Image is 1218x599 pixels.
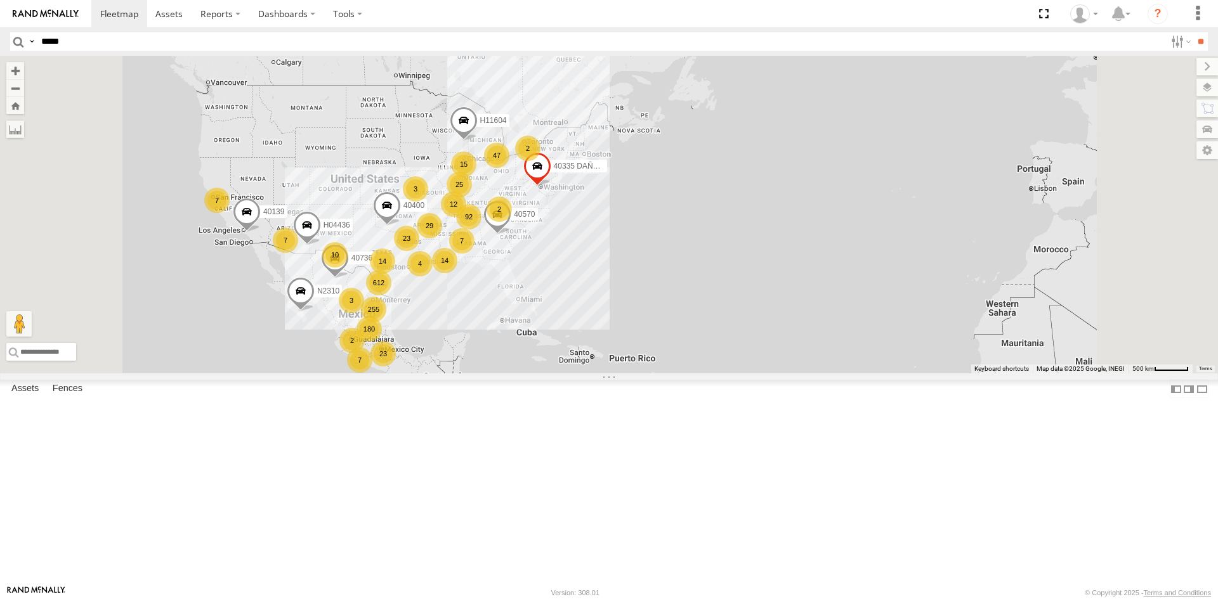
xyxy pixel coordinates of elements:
a: Terms and Conditions [1144,589,1211,596]
span: 40139 [263,207,284,216]
label: Hide Summary Table [1196,380,1208,398]
div: Carlos Ortiz [1066,4,1103,23]
div: 2 [339,328,365,353]
span: Map data ©2025 Google, INEGI [1037,365,1125,372]
label: Search Filter Options [1166,32,1193,51]
label: Dock Summary Table to the Left [1170,380,1182,398]
span: 40736 [351,254,372,262]
div: 7 [204,188,230,213]
button: Map Scale: 500 km per 51 pixels [1129,364,1193,373]
label: Assets [5,380,45,398]
button: Drag Pegman onto the map to open Street View [6,311,32,337]
span: 40400 [403,201,424,210]
div: 612 [366,270,391,295]
div: 2 [515,136,540,161]
div: 7 [347,347,372,373]
label: Fences [46,380,89,398]
div: 23 [394,226,419,251]
div: 3 [403,176,428,202]
span: H11604 [480,116,507,125]
span: 40335 DAÑADO [554,161,610,170]
span: 40570 [514,210,535,219]
label: Search Query [27,32,37,51]
div: 23 [370,341,396,366]
div: Version: 308.01 [551,589,599,596]
div: 92 [456,204,481,229]
div: 14 [432,248,457,273]
button: Keyboard shortcuts [974,364,1029,373]
span: N2310 [317,287,339,295]
div: 2 [487,196,512,222]
label: Dock Summary Table to the Right [1182,380,1195,398]
div: 7 [273,228,298,253]
div: 180 [357,316,382,342]
a: Terms (opens in new tab) [1199,366,1212,371]
span: 500 km [1132,365,1154,372]
div: 14 [370,248,395,274]
div: 255 [361,297,386,322]
div: 7 [449,228,475,254]
div: 29 [417,213,442,238]
div: 4 [407,251,433,276]
div: 3 [339,288,364,313]
i: ? [1148,4,1168,24]
div: 12 [441,191,466,217]
img: rand-logo.svg [13,10,79,18]
a: Visit our Website [7,586,65,599]
div: 15 [451,151,476,177]
div: 47 [484,143,509,168]
label: Measure [6,120,24,138]
label: Map Settings [1196,141,1218,159]
div: © Copyright 2025 - [1085,589,1211,596]
button: Zoom out [6,79,24,97]
span: H04436 [324,221,350,229]
button: Zoom in [6,62,24,79]
button: Zoom Home [6,97,24,114]
div: 25 [447,172,472,197]
div: 10 [322,242,348,267]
